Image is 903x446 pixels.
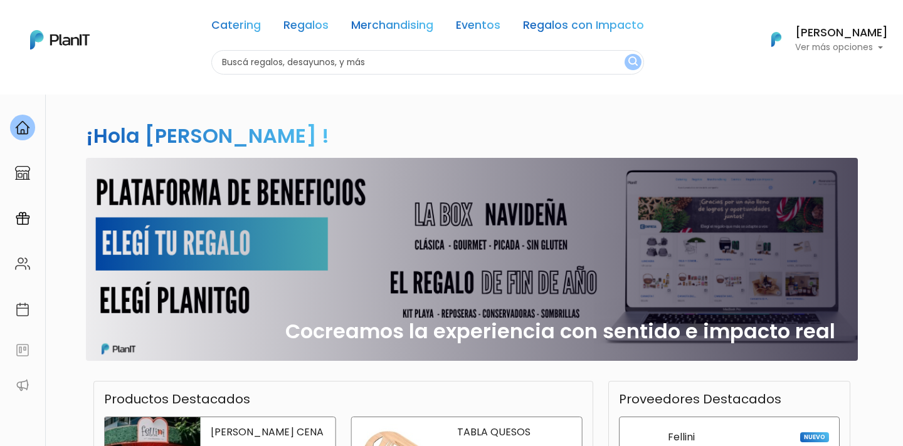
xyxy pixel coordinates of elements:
[30,30,90,49] img: PlanIt Logo
[795,28,888,39] h6: [PERSON_NAME]
[763,26,790,53] img: PlanIt Logo
[456,20,500,35] a: Eventos
[800,432,829,442] span: NUEVO
[104,392,250,407] h3: Productos Destacados
[15,211,30,226] img: campaigns-02234683943229c281be62815700db0a1741e53638e28bf9629b52c665b00959.svg
[86,122,329,150] h2: ¡Hola [PERSON_NAME] !
[15,165,30,180] img: marketplace-4ceaa7011d94191e9ded77b95e3339b90024bf715f7c57f8cf31f2d8c509eaba.svg
[351,20,433,35] a: Merchandising
[795,43,888,52] p: Ver más opciones
[15,343,30,358] img: feedback-78b5a0c8f98aac82b08bfc38622c3050aee476f2c9584af64705fc4e61158814.svg
[211,50,644,75] input: Buscá regalos, desayunos, y más
[211,20,261,35] a: Catering
[285,319,835,343] h2: Cocreamos la experiencia con sentido e impacto real
[283,20,329,35] a: Regalos
[15,302,30,317] img: calendar-87d922413cdce8b2cf7b7f5f62616a5cf9e4887200fb71536465627b3292af00.svg
[755,23,888,56] button: PlanIt Logo [PERSON_NAME] Ver más opciones
[211,427,325,437] p: [PERSON_NAME] CENA
[15,256,30,271] img: people-662611757002400ad9ed0e3c099ab2801c6687ba6c219adb57efc949bc21e19d.svg
[15,120,30,135] img: home-e721727adea9d79c4d83392d1f703f7f8bce08238fde08b1acbfd93340b81755.svg
[523,20,644,35] a: Regalos con Impacto
[668,432,695,442] p: Fellini
[457,427,571,437] p: TABLA QUESOS
[628,56,638,68] img: search_button-432b6d5273f82d61273b3651a40e1bd1b912527efae98b1b7a1b2c0702e16a8d.svg
[619,392,781,407] h3: Proveedores Destacados
[15,378,30,393] img: partners-52edf745621dab592f3b2c58e3bca9d71375a7ef29c3b500c9f145b62cc070d4.svg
